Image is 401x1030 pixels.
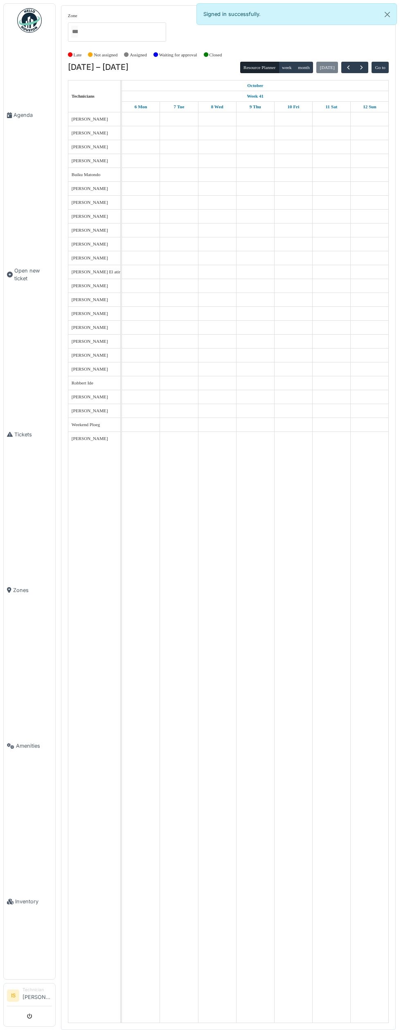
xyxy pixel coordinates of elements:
[7,987,52,1006] a: IS Technician[PERSON_NAME]
[74,51,82,58] label: Late
[130,51,147,58] label: Assigned
[72,436,108,441] span: [PERSON_NAME]
[248,102,263,112] a: October 9, 2025
[23,987,52,993] div: Technician
[14,431,52,438] span: Tickets
[72,422,100,427] span: Weekend Ploeg
[316,62,338,73] button: [DATE]
[14,111,52,119] span: Agenda
[72,311,108,316] span: [PERSON_NAME]
[72,255,108,260] span: [PERSON_NAME]
[378,4,396,25] button: Close
[13,586,52,594] span: Zones
[172,102,187,112] a: October 7, 2025
[355,62,368,74] button: Next week
[72,186,108,191] span: [PERSON_NAME]
[295,62,313,73] button: month
[245,91,266,101] a: Week 41
[72,408,108,413] span: [PERSON_NAME]
[94,51,117,58] label: Not assigned
[72,130,108,135] span: [PERSON_NAME]
[72,283,108,288] span: [PERSON_NAME]
[4,824,55,979] a: Inventory
[196,3,397,25] div: Signed in successfully.
[72,172,101,177] span: Buiku Matondo
[4,668,55,824] a: Amenities
[72,339,108,344] span: [PERSON_NAME]
[209,51,222,58] label: Closed
[7,990,19,1002] li: IS
[361,102,378,112] a: October 12, 2025
[72,94,95,98] span: Technicians
[279,62,295,73] button: week
[72,228,108,232] span: [PERSON_NAME]
[23,987,52,1004] li: [PERSON_NAME]
[245,80,265,91] a: October 6, 2025
[159,51,197,58] label: Waiting for approval
[4,357,55,512] a: Tickets
[72,269,124,274] span: [PERSON_NAME] El atimi
[72,325,108,330] span: [PERSON_NAME]
[4,37,55,193] a: Agenda
[72,241,108,246] span: [PERSON_NAME]
[72,158,108,163] span: [PERSON_NAME]
[209,102,225,112] a: October 8, 2025
[4,512,55,668] a: Zones
[72,380,93,385] span: Robbert Ide
[72,394,108,399] span: [PERSON_NAME]
[372,62,389,73] button: Go to
[285,102,301,112] a: October 10, 2025
[240,62,279,73] button: Resource Planner
[17,8,42,33] img: Badge_color-CXgf-gQk.svg
[68,63,128,72] h2: [DATE] – [DATE]
[72,366,108,371] span: [PERSON_NAME]
[341,62,355,74] button: Previous week
[68,12,77,19] label: Zone
[15,898,52,905] span: Inventory
[4,193,55,356] a: Open new ticket
[72,214,108,219] span: [PERSON_NAME]
[72,144,108,149] span: [PERSON_NAME]
[72,116,108,121] span: [PERSON_NAME]
[71,26,78,38] input: All
[14,267,52,282] span: Open new ticket
[72,297,108,302] span: [PERSON_NAME]
[324,102,340,112] a: October 11, 2025
[16,742,52,750] span: Amenities
[72,200,108,205] span: [PERSON_NAME]
[133,102,149,112] a: October 6, 2025
[72,353,108,357] span: [PERSON_NAME]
